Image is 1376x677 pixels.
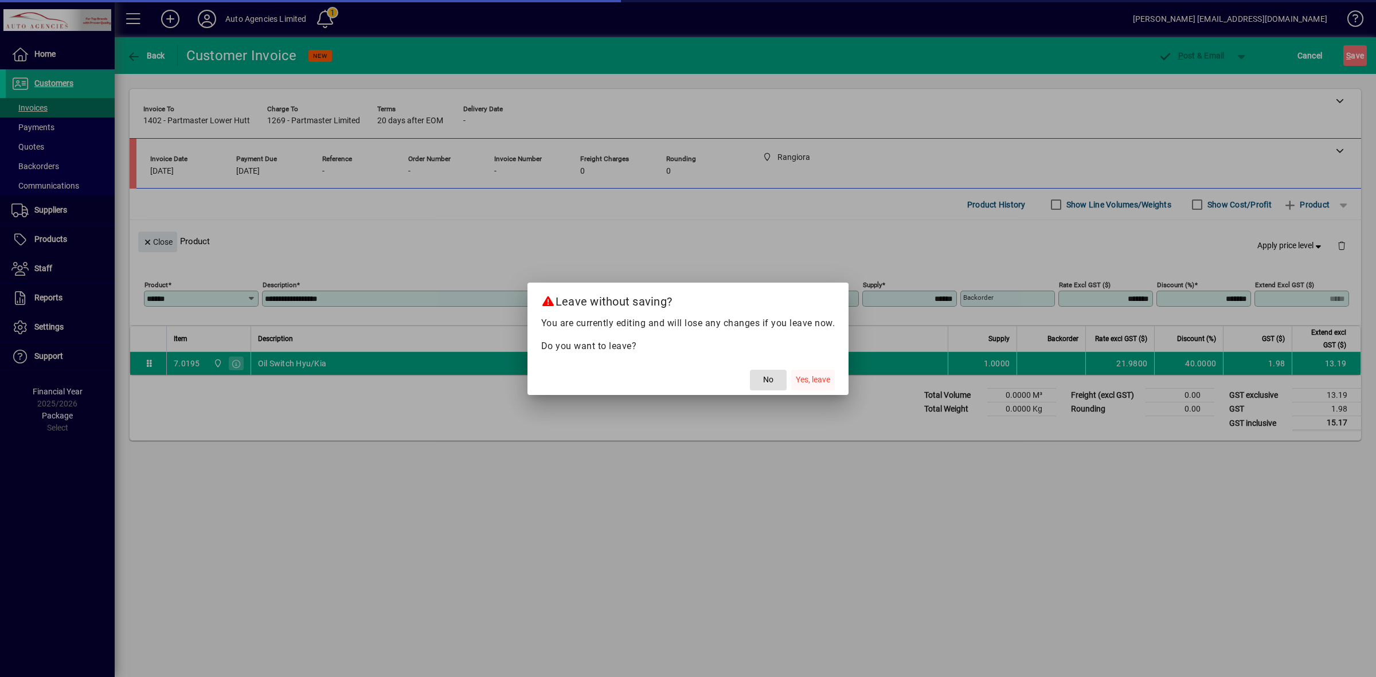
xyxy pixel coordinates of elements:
[541,316,835,330] p: You are currently editing and will lose any changes if you leave now.
[791,370,835,390] button: Yes, leave
[796,374,830,386] span: Yes, leave
[541,339,835,353] p: Do you want to leave?
[750,370,787,390] button: No
[763,374,773,386] span: No
[527,283,849,316] h2: Leave without saving?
